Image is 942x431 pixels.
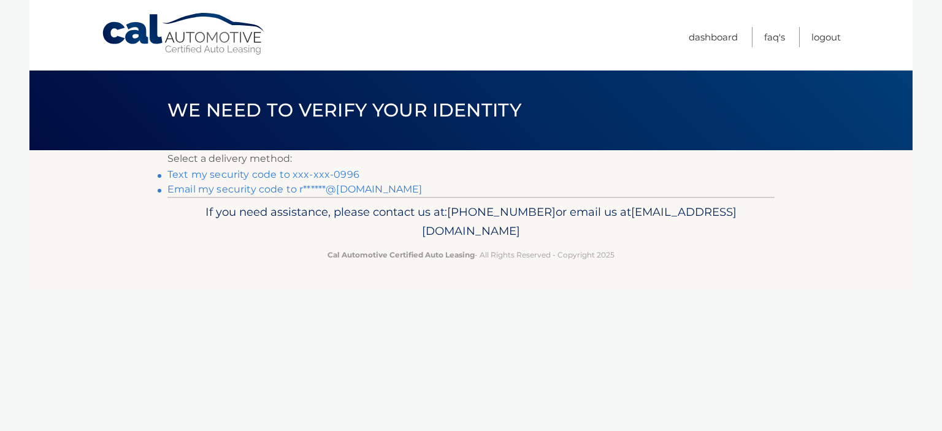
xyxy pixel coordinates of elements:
a: Text my security code to xxx-xxx-0996 [167,169,359,180]
a: Dashboard [689,27,738,47]
p: If you need assistance, please contact us at: or email us at [175,202,767,242]
strong: Cal Automotive Certified Auto Leasing [327,250,475,259]
a: FAQ's [764,27,785,47]
span: [PHONE_NUMBER] [447,205,556,219]
a: Email my security code to r******@[DOMAIN_NAME] [167,183,423,195]
a: Logout [811,27,841,47]
p: - All Rights Reserved - Copyright 2025 [175,248,767,261]
p: Select a delivery method: [167,150,775,167]
span: We need to verify your identity [167,99,521,121]
a: Cal Automotive [101,12,267,56]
